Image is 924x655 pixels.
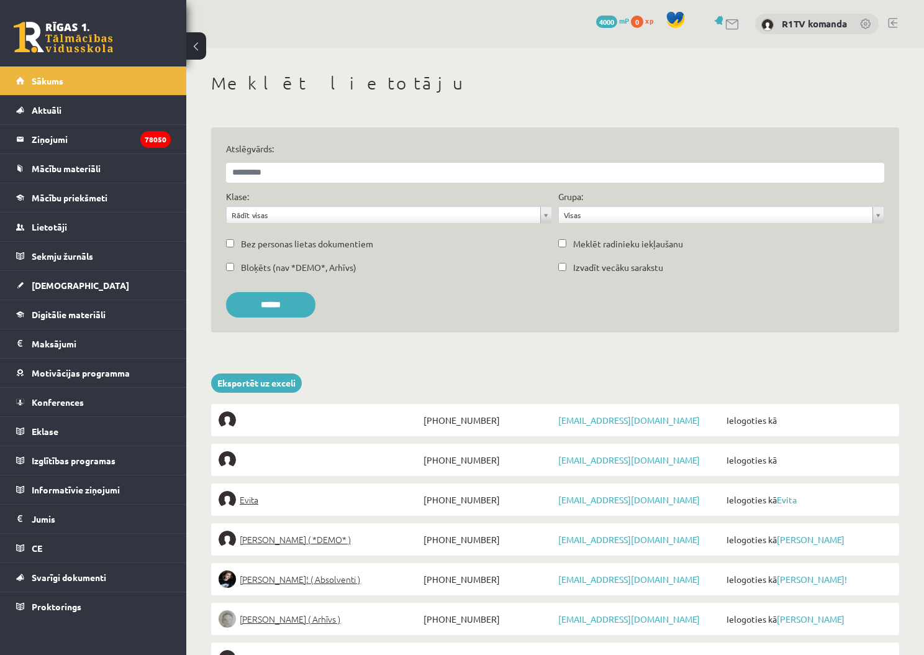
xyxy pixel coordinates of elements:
[32,396,84,408] span: Konferences
[619,16,629,25] span: mP
[420,411,555,429] span: [PHONE_NUMBER]
[761,19,774,31] img: R1TV komanda
[631,16,659,25] a: 0 xp
[32,601,81,612] span: Proktorings
[240,610,340,628] span: [PERSON_NAME] ( Arhīvs )
[32,572,106,583] span: Svarīgi dokumenti
[16,125,171,153] a: Ziņojumi78050
[32,367,130,378] span: Motivācijas programma
[16,534,171,562] a: CE
[573,237,683,250] label: Meklēt radinieku iekļaušanu
[16,96,171,124] a: Aktuāli
[32,426,58,437] span: Eklase
[558,534,700,545] a: [EMAIL_ADDRESS][DOMAIN_NAME]
[16,388,171,416] a: Konferences
[219,570,420,588] a: [PERSON_NAME]! ( Absolventi )
[32,75,63,86] span: Sākums
[32,192,107,203] span: Mācību priekšmeti
[631,16,643,28] span: 0
[777,613,845,625] a: [PERSON_NAME]
[32,455,115,466] span: Izglītības programas
[723,491,892,508] span: Ielogoties kā
[219,531,420,548] a: [PERSON_NAME] ( *DEMO* )
[782,17,847,30] a: R1TV komanda
[32,280,129,291] span: [DEMOGRAPHIC_DATA]
[227,207,551,223] a: Rādīt visas
[32,250,93,262] span: Sekmju žurnāls
[32,163,101,174] span: Mācību materiāli
[16,242,171,270] a: Sekmju žurnāls
[211,373,302,393] a: Eksportēt uz exceli
[16,66,171,95] a: Sākums
[559,207,884,223] a: Visas
[226,142,884,155] label: Atslēgvārds:
[16,213,171,241] a: Lietotāji
[420,610,555,628] span: [PHONE_NUMBER]
[420,531,555,548] span: [PHONE_NUMBER]
[16,183,171,212] a: Mācību priekšmeti
[723,610,892,628] span: Ielogoties kā
[420,451,555,469] span: [PHONE_NUMBER]
[596,16,617,28] span: 4000
[723,411,892,429] span: Ielogoties kā
[226,190,249,203] label: Klase:
[723,570,892,588] span: Ielogoties kā
[219,491,236,508] img: Evita
[420,570,555,588] span: [PHONE_NUMBER]
[16,417,171,446] a: Eklase
[558,574,700,585] a: [EMAIL_ADDRESS][DOMAIN_NAME]
[16,505,171,533] a: Jumis
[241,237,373,250] label: Bez personas lietas dokumentiem
[564,207,867,223] span: Visas
[16,359,171,387] a: Motivācijas programma
[240,491,258,508] span: Evita
[219,531,236,548] img: Elīna Elizabete Ancveriņa
[219,610,236,628] img: Lelde Braune
[16,154,171,183] a: Mācību materiāli
[777,494,797,505] a: Evita
[573,261,663,274] label: Izvadīt vecāku sarakstu
[140,131,171,148] i: 78050
[32,221,67,232] span: Lietotāji
[558,494,700,505] a: [EMAIL_ADDRESS][DOMAIN_NAME]
[32,543,42,554] span: CE
[32,125,171,153] legend: Ziņojumi
[16,563,171,592] a: Svarīgi dokumenti
[16,446,171,475] a: Izglītības programas
[723,451,892,469] span: Ielogoties kā
[420,491,555,508] span: [PHONE_NUMBER]
[16,271,171,300] a: [DEMOGRAPHIC_DATA]
[211,73,899,94] h1: Meklēt lietotāju
[32,309,106,320] span: Digitālie materiāli
[558,190,583,203] label: Grupa:
[219,570,236,588] img: Sofija Anrio-Karlauska!
[32,329,171,358] legend: Maksājumi
[558,415,700,426] a: [EMAIL_ADDRESS][DOMAIN_NAME]
[240,570,360,588] span: [PERSON_NAME]! ( Absolventi )
[32,484,120,495] span: Informatīvie ziņojumi
[32,104,61,116] span: Aktuāli
[16,592,171,621] a: Proktorings
[723,531,892,548] span: Ielogoties kā
[16,475,171,504] a: Informatīvie ziņojumi
[558,454,700,465] a: [EMAIL_ADDRESS][DOMAIN_NAME]
[32,513,55,524] span: Jumis
[232,207,535,223] span: Rādīt visas
[558,613,700,625] a: [EMAIL_ADDRESS][DOMAIN_NAME]
[240,531,351,548] span: [PERSON_NAME] ( *DEMO* )
[645,16,653,25] span: xp
[596,16,629,25] a: 4000 mP
[241,261,356,274] label: Bloķēts (nav *DEMO*, Arhīvs)
[14,22,113,53] a: Rīgas 1. Tālmācības vidusskola
[219,491,420,508] a: Evita
[777,534,845,545] a: [PERSON_NAME]
[777,574,847,585] a: [PERSON_NAME]!
[16,300,171,329] a: Digitālie materiāli
[16,329,171,358] a: Maksājumi
[219,610,420,628] a: [PERSON_NAME] ( Arhīvs )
